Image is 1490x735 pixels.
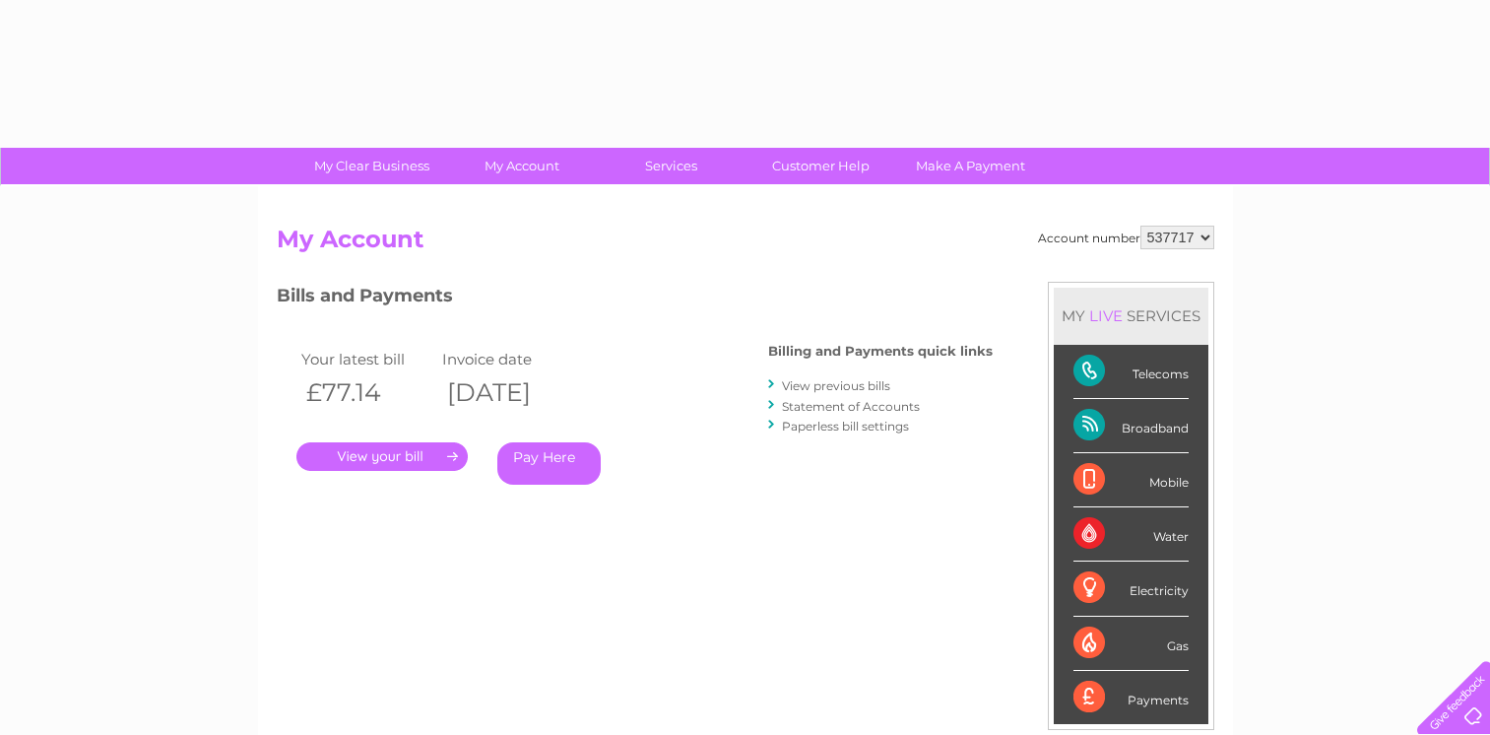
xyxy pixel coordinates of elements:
a: My Account [440,148,603,184]
td: Your latest bill [296,346,438,372]
div: Broadband [1073,399,1189,453]
a: Services [590,148,752,184]
th: £77.14 [296,372,438,413]
div: Electricity [1073,562,1189,616]
a: Paperless bill settings [782,419,909,434]
a: Pay Here [497,442,601,485]
div: Water [1073,507,1189,562]
h2: My Account [277,226,1214,263]
h4: Billing and Payments quick links [768,344,993,359]
div: Payments [1073,671,1189,724]
td: Invoice date [437,346,579,372]
div: Gas [1073,617,1189,671]
a: Customer Help [740,148,902,184]
a: Make A Payment [889,148,1052,184]
a: My Clear Business [291,148,453,184]
div: Account number [1038,226,1214,249]
a: Statement of Accounts [782,399,920,414]
div: MY SERVICES [1054,288,1208,344]
div: Mobile [1073,453,1189,507]
div: Telecoms [1073,345,1189,399]
div: LIVE [1085,306,1127,325]
a: View previous bills [782,378,890,393]
h3: Bills and Payments [277,282,993,316]
th: [DATE] [437,372,579,413]
a: . [296,442,468,471]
